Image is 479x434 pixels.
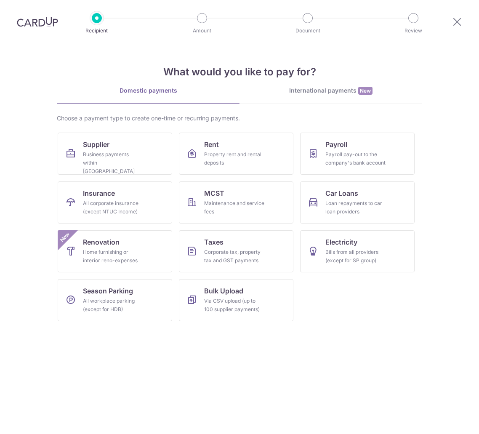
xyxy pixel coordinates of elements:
a: Season ParkingAll workplace parking (except for HDB) [58,279,172,321]
a: PayrollPayroll pay-out to the company's bank account [300,133,415,175]
span: Electricity [325,237,357,247]
img: CardUp [17,17,58,27]
p: Recipient [66,27,128,35]
div: Loan repayments to car loan providers [325,199,386,216]
div: Choose a payment type to create one-time or recurring payments. [57,114,422,122]
a: InsuranceAll corporate insurance (except NTUC Income) [58,181,172,224]
h4: What would you like to pay for? [57,64,422,80]
a: SupplierBusiness payments within [GEOGRAPHIC_DATA] [58,133,172,175]
div: Domestic payments [57,86,239,95]
div: All workplace parking (except for HDB) [83,297,144,314]
div: Via CSV upload (up to 100 supplier payments) [204,297,265,314]
span: MCST [204,188,224,198]
p: Review [382,27,444,35]
div: International payments [239,86,422,95]
span: Rent [204,139,219,149]
span: Bulk Upload [204,286,243,296]
div: Maintenance and service fees [204,199,265,216]
a: RentProperty rent and rental deposits [179,133,293,175]
span: Insurance [83,188,115,198]
span: Renovation [83,237,120,247]
p: Document [277,27,339,35]
span: Payroll [325,139,347,149]
span: New [358,87,373,95]
span: Taxes [204,237,224,247]
a: ElectricityBills from all providers (except for SP group) [300,230,415,272]
a: MCSTMaintenance and service fees [179,181,293,224]
span: Supplier [83,139,109,149]
span: New [58,230,72,244]
p: Amount [171,27,233,35]
span: Car Loans [325,188,358,198]
div: Payroll pay-out to the company's bank account [325,150,386,167]
div: Bills from all providers (except for SP group) [325,248,386,265]
div: Corporate tax, property tax and GST payments [204,248,265,265]
a: TaxesCorporate tax, property tax and GST payments [179,230,293,272]
div: Home furnishing or interior reno-expenses [83,248,144,265]
div: Business payments within [GEOGRAPHIC_DATA] [83,150,144,176]
div: All corporate insurance (except NTUC Income) [83,199,144,216]
span: Season Parking [83,286,133,296]
div: Property rent and rental deposits [204,150,265,167]
a: Bulk UploadVia CSV upload (up to 100 supplier payments) [179,279,293,321]
a: RenovationHome furnishing or interior reno-expensesNew [58,230,172,272]
a: Car LoansLoan repayments to car loan providers [300,181,415,224]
